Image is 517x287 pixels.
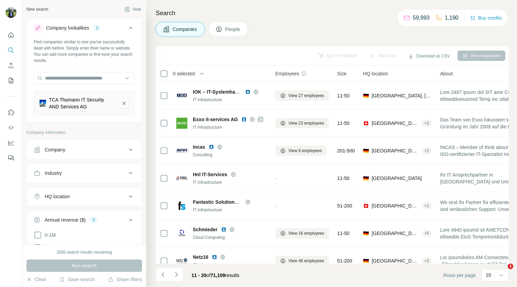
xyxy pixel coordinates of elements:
[176,145,187,156] img: Logo of Incas
[191,273,239,278] span: results
[486,272,491,278] p: 10
[422,203,432,209] div: + 1
[445,14,459,22] p: 1,190
[422,230,432,236] div: + 5
[5,152,16,164] button: Feedback
[193,171,227,178] span: Hnl IT-Services
[26,6,48,12] div: New search
[288,230,324,236] span: View 16 employees
[119,98,129,108] button: TCA Thomann IT Security AND Services AG-remove-button
[372,257,419,264] span: [GEOGRAPHIC_DATA], [GEOGRAPHIC_DATA]|Schwaben|Aichach-Friedberg
[275,203,277,209] span: -
[337,175,350,182] span: 11-50
[27,188,142,205] button: HQ location
[193,226,218,233] span: Schmieder
[57,249,112,255] div: 2000 search results remaining
[193,199,246,205] span: Fantastic Solutions AG
[5,29,16,41] button: Quick start
[288,258,324,264] span: View 46 employees
[108,276,142,283] button: Share filters
[42,232,56,238] span: 0-1M
[156,268,169,281] button: Navigate to previous page
[45,170,62,177] div: Industry
[372,202,419,209] span: [GEOGRAPHIC_DATA]
[90,217,98,223] div: 3
[363,120,369,127] span: 🇨🇭
[156,8,509,18] h4: Search
[275,256,329,266] button: View 46 employees
[413,14,430,22] p: 59,993
[363,147,369,154] span: 🇩🇪
[193,179,267,185] div: IT Infrastructure
[176,118,187,129] img: Logo of Exxo it-services AG
[275,118,329,128] button: View 23 employees
[207,273,211,278] span: of
[422,120,432,126] div: + 2
[221,227,227,232] img: LinkedIn logo
[337,120,350,127] span: 11-50
[372,175,422,182] span: [GEOGRAPHIC_DATA]
[176,200,187,211] img: Logo of Fantastic Solutions AG
[27,212,142,231] button: Annual revenue ($)3
[193,97,267,103] div: IT Infrastructure
[422,148,432,154] div: + 2
[169,268,183,281] button: Navigate to next page
[193,207,267,213] div: IT Infrastructure
[470,13,502,23] button: Buy credits
[193,234,267,241] div: Cloud Computing
[193,254,208,261] span: Netz16
[337,147,355,154] span: 201-500
[288,93,324,99] span: View 27 employees
[288,148,322,154] span: View 8 employees
[337,70,346,77] span: Size
[225,26,241,33] span: People
[337,257,352,264] span: 51-200
[26,129,142,136] p: Company information
[193,116,238,123] span: Exxo it-services AG
[372,230,419,237] span: [GEOGRAPHIC_DATA], [GEOGRAPHIC_DATA]|[GEOGRAPHIC_DATA]|[GEOGRAPHIC_DATA]
[337,230,350,237] span: 11-50
[275,70,299,77] span: Employees
[440,70,453,77] span: About
[209,144,214,150] img: LinkedIn logo
[372,92,432,99] span: [GEOGRAPHIC_DATA], [GEOGRAPHIC_DATA]|[GEOGRAPHIC_DATA]|[GEOGRAPHIC_DATA]
[191,273,207,278] span: 11 - 20
[176,90,187,101] img: Logo of IOK – IT-Systemhaus für den Mittelstand
[494,264,510,280] iframe: Intercom live chat
[193,89,285,95] span: IOK – IT-Systemhaus für den Mittelstand
[193,143,205,150] span: Incas
[5,121,16,134] button: Use Surfe API
[173,70,195,77] span: 0 selected
[363,70,388,77] span: HQ location
[422,258,432,264] div: + 2
[288,120,324,126] span: View 23 employees
[275,91,329,101] button: View 27 employees
[42,244,58,251] span: 1-10M
[5,44,16,56] button: Search
[363,175,369,182] span: 🇩🇪
[241,117,247,122] img: LinkedIn logo
[45,193,70,200] div: HQ location
[93,25,101,31] div: 1
[193,152,267,158] div: Consulting
[46,24,89,31] div: Company lookalikes
[5,106,16,119] button: Use Surfe on LinkedIn
[193,262,267,268] div: IT Infrastructure
[27,165,142,181] button: Industry
[34,39,135,64] div: Find companies similar to one you've successfully dealt with before. Simply enter their name or w...
[372,147,419,154] span: [GEOGRAPHIC_DATA], [GEOGRAPHIC_DATA]|[GEOGRAPHIC_DATA]|[GEOGRAPHIC_DATA]
[59,276,95,283] button: Save search
[5,59,16,72] button: Enrich CSV
[275,146,327,156] button: View 8 employees
[5,74,16,87] button: My lists
[193,124,267,130] div: IT Infrastructure
[45,216,86,223] div: Annual revenue ($)
[27,141,142,158] button: Company
[210,273,225,278] span: 71,109
[176,255,187,266] img: Logo of Netz16
[337,202,352,209] span: 51-200
[26,276,46,283] button: Clear
[363,230,369,237] span: 🇩🇪
[275,176,277,181] span: -
[363,202,369,209] span: 🇨🇭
